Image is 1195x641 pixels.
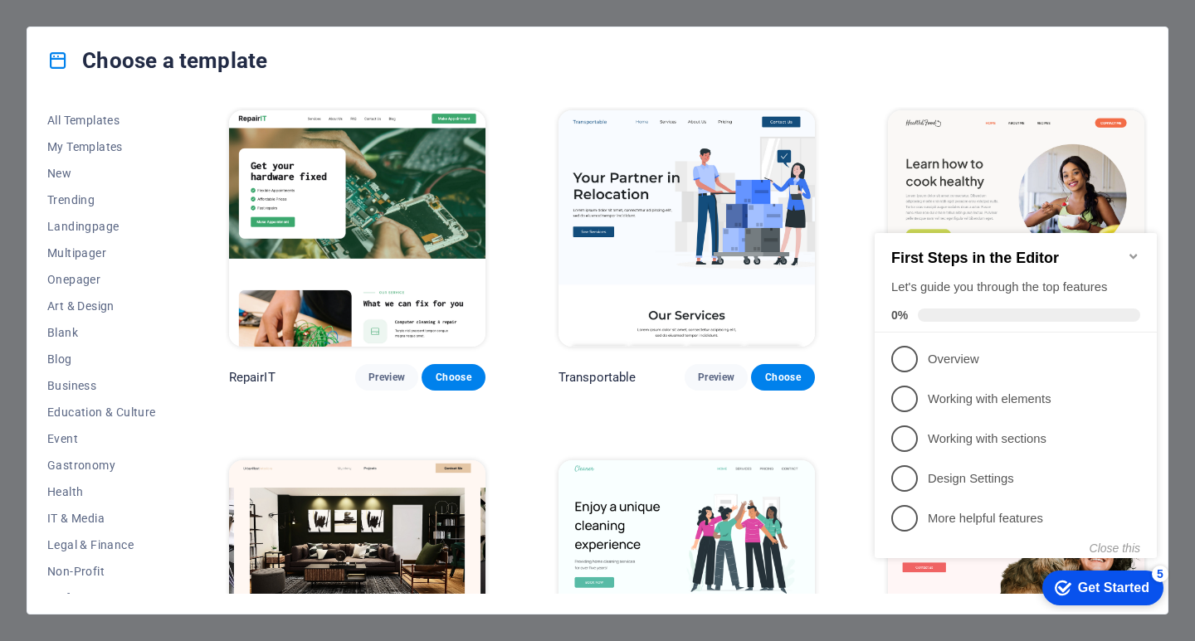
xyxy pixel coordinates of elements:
button: Close this [222,333,272,346]
span: All Templates [47,114,156,127]
div: Get Started [210,371,281,386]
button: Health [47,478,156,505]
button: Trending [47,187,156,213]
button: Legal & Finance [47,532,156,558]
span: New [47,167,156,180]
p: More helpful features [60,301,259,318]
button: Multipager [47,240,156,266]
li: Working with elements [7,170,289,210]
span: Non-Profit [47,565,156,578]
span: Art & Design [47,299,156,313]
button: Performance [47,585,156,611]
button: New [47,160,156,187]
button: Non-Profit [47,558,156,585]
button: Art & Design [47,293,156,319]
button: IT & Media [47,505,156,532]
span: Preview [368,371,405,384]
span: Choose [764,371,801,384]
span: Health [47,485,156,498]
p: Transportable [558,369,637,386]
span: 0% [23,100,50,113]
h4: Choose a template [47,47,267,74]
img: Transportable [558,110,815,347]
button: Blank [47,319,156,346]
span: Multipager [47,246,156,260]
div: Let's guide you through the top features [23,70,272,87]
span: Preview [698,371,734,384]
span: Business [47,379,156,392]
div: Get Started 5 items remaining, 0% complete [174,362,295,396]
button: Landingpage [47,213,156,240]
button: My Templates [47,134,156,160]
span: Trending [47,193,156,206]
div: 5 [284,357,300,373]
li: Overview [7,130,289,170]
span: IT & Media [47,512,156,525]
img: Health & Food [888,110,1144,347]
span: Performance [47,591,156,605]
button: Event [47,425,156,452]
span: Gastronomy [47,459,156,472]
li: More helpful features [7,289,289,329]
li: Design Settings [7,250,289,289]
img: RepairIT [229,110,485,347]
button: Education & Culture [47,399,156,425]
span: Onepager [47,273,156,286]
span: Legal & Finance [47,538,156,551]
span: Blog [47,352,156,366]
button: Choose [751,364,814,391]
li: Working with sections [7,210,289,250]
button: Onepager [47,266,156,293]
p: Working with sections [60,221,259,239]
button: All Templates [47,107,156,134]
span: Blank [47,326,156,339]
button: Choose [422,364,485,391]
span: Landingpage [47,220,156,233]
p: Overview [60,142,259,159]
span: Education & Culture [47,405,156,419]
button: Preview [355,364,418,391]
div: Minimize checklist [259,41,272,54]
span: Choose [435,371,471,384]
button: Blog [47,346,156,372]
p: Design Settings [60,261,259,279]
h2: First Steps in the Editor [23,41,272,58]
span: My Templates [47,140,156,153]
button: Gastronomy [47,452,156,478]
span: Event [47,432,156,445]
p: RepairIT [229,369,276,386]
button: Business [47,372,156,399]
p: Working with elements [60,182,259,199]
button: Preview [685,364,748,391]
